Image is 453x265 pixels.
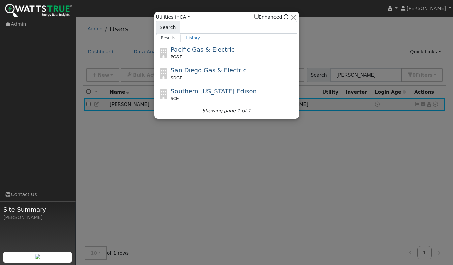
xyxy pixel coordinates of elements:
[407,6,446,11] span: [PERSON_NAME]
[171,75,182,81] span: SDGE
[156,13,190,21] span: Utilities in
[181,34,205,42] a: History
[254,13,289,21] span: Show enhanced providers
[254,14,259,19] input: Enhanced
[171,96,179,102] span: SCE
[5,4,72,19] img: WattsTrue
[3,214,72,221] div: [PERSON_NAME]
[180,14,190,20] a: CA
[35,254,40,259] img: retrieve
[202,107,251,114] i: Showing page 1 of 1
[254,13,282,21] label: Enhanced
[284,14,288,20] a: Enhanced Providers
[171,54,182,60] span: PG&E
[156,34,181,42] a: Results
[156,21,180,34] span: Search
[3,205,72,214] span: Site Summary
[171,88,257,95] span: Southern [US_STATE] Edison
[171,46,234,53] span: Pacific Gas & Electric
[171,67,246,74] span: San Diego Gas & Electric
